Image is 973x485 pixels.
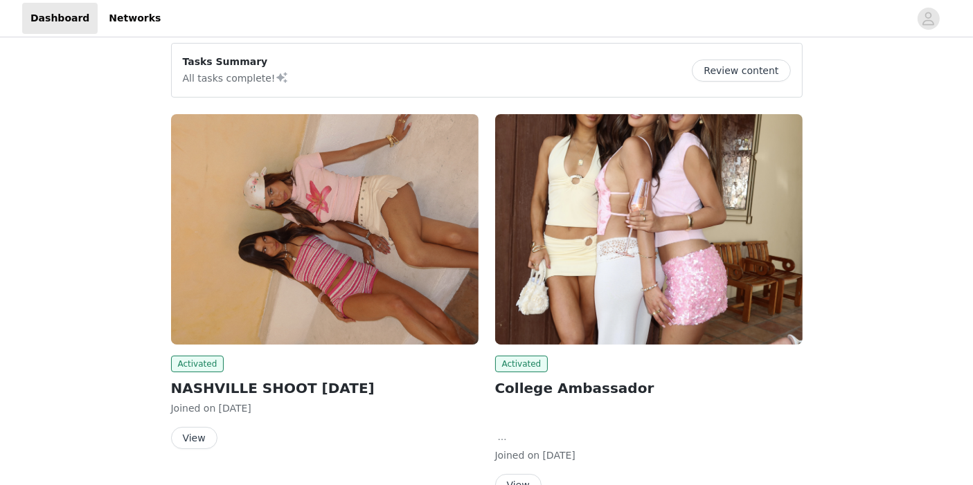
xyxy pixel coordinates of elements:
[922,8,935,30] div: avatar
[22,3,98,34] a: Dashboard
[543,450,575,461] span: [DATE]
[495,450,540,461] span: Joined on
[495,114,803,345] img: Edikted
[183,55,289,69] p: Tasks Summary
[692,60,790,82] button: Review content
[171,378,479,399] h2: NASHVILLE SHOOT [DATE]
[100,3,169,34] a: Networks
[171,356,224,372] span: Activated
[171,427,217,449] button: View
[171,403,216,414] span: Joined on
[171,433,217,443] a: View
[183,69,289,86] p: All tasks complete!
[171,114,479,345] img: Edikted
[495,356,548,372] span: Activated
[495,378,803,399] h2: College Ambassador
[219,403,251,414] span: [DATE]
